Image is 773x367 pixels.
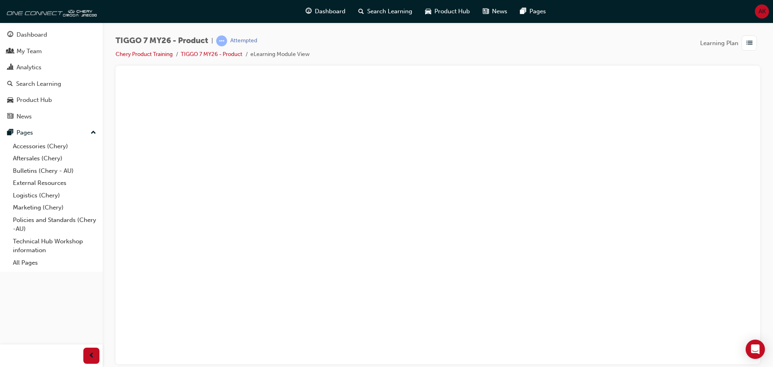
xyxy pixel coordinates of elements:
[17,112,32,121] div: News
[3,109,99,124] a: News
[299,3,352,20] a: guage-iconDashboard
[3,125,99,140] button: Pages
[7,97,13,104] span: car-icon
[17,128,33,137] div: Pages
[425,6,431,17] span: car-icon
[17,30,47,39] div: Dashboard
[116,36,208,46] span: TIGGO 7 MY26 - Product
[367,7,412,16] span: Search Learning
[3,26,99,125] button: DashboardMy TeamAnalyticsSearch LearningProduct HubNews
[7,64,13,71] span: chart-icon
[4,3,97,19] img: oneconnect
[10,152,99,165] a: Aftersales (Chery)
[16,79,61,89] div: Search Learning
[10,235,99,257] a: Technical Hub Workshop information
[17,95,52,105] div: Product Hub
[7,48,13,55] span: people-icon
[7,113,13,120] span: news-icon
[216,35,227,46] span: learningRecordVerb_ATTEMPT-icon
[116,51,173,58] a: Chery Product Training
[3,44,99,59] a: My Team
[17,63,41,72] div: Analytics
[746,340,765,359] div: Open Intercom Messenger
[211,36,213,46] span: |
[746,38,752,48] span: list-icon
[3,93,99,108] a: Product Hub
[476,3,514,20] a: news-iconNews
[10,201,99,214] a: Marketing (Chery)
[306,6,312,17] span: guage-icon
[181,51,242,58] a: TIGGO 7 MY26 - Product
[419,3,476,20] a: car-iconProduct Hub
[10,165,99,177] a: Bulletins (Chery - AU)
[3,60,99,75] a: Analytics
[7,31,13,39] span: guage-icon
[700,39,738,48] span: Learning Plan
[529,7,546,16] span: Pages
[10,214,99,235] a: Policies and Standards (Chery -AU)
[7,129,13,137] span: pages-icon
[514,3,552,20] a: pages-iconPages
[755,4,769,19] button: AK
[10,177,99,189] a: External Resources
[3,77,99,91] a: Search Learning
[17,47,42,56] div: My Team
[352,3,419,20] a: search-iconSearch Learning
[358,6,364,17] span: search-icon
[3,27,99,42] a: Dashboard
[492,7,507,16] span: News
[250,50,310,59] li: eLearning Module View
[7,81,13,88] span: search-icon
[89,351,95,361] span: prev-icon
[91,128,96,138] span: up-icon
[483,6,489,17] span: news-icon
[315,7,345,16] span: Dashboard
[10,257,99,269] a: All Pages
[10,140,99,153] a: Accessories (Chery)
[434,7,470,16] span: Product Hub
[520,6,526,17] span: pages-icon
[10,189,99,202] a: Logistics (Chery)
[700,35,760,51] button: Learning Plan
[759,7,766,16] span: AK
[230,37,257,45] div: Attempted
